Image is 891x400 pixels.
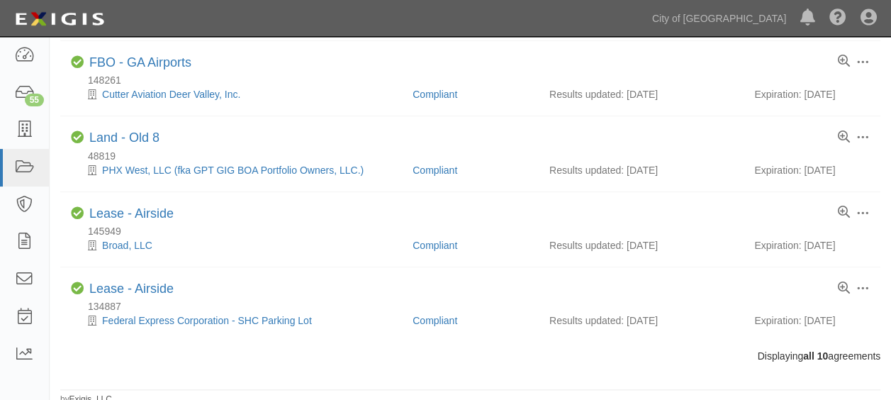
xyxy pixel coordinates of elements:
div: Expiration: [DATE] [754,163,870,177]
div: 145949 [71,224,880,238]
a: Cutter Aviation Deer Valley, Inc. [102,89,240,100]
div: Expiration: [DATE] [754,87,870,101]
div: Land - Old 8 [89,130,159,146]
a: Compliant [413,240,457,251]
div: Displaying agreements [50,349,891,363]
a: Lease - Airside [89,282,174,296]
div: Expiration: [DATE] [754,238,870,252]
a: Federal Express Corporation - SHC Parking Lot [102,315,312,326]
i: Compliant [71,56,84,69]
div: Results updated: [DATE] [549,313,733,328]
div: FBO - GA Airports [89,55,191,71]
div: 55 [25,94,44,106]
a: Land - Old 8 [89,130,159,145]
a: View results summary [838,131,850,144]
i: Help Center - Complianz [829,10,846,27]
div: 134887 [71,299,880,313]
a: FBO - GA Airports [89,55,191,70]
a: City of [GEOGRAPHIC_DATA] [645,4,793,33]
div: Results updated: [DATE] [549,87,733,101]
a: View results summary [838,55,850,68]
div: Results updated: [DATE] [549,163,733,177]
div: Federal Express Corporation - SHC Parking Lot [71,313,402,328]
div: Lease - Airside [89,282,174,297]
div: Broad, LLC [71,238,402,252]
a: Lease - Airside [89,206,174,221]
div: 48819 [71,149,880,163]
div: Expiration: [DATE] [754,313,870,328]
div: PHX West, LLC (fka GPT GIG BOA Portfolio Owners, LLC.) [71,163,402,177]
div: Results updated: [DATE] [549,238,733,252]
div: Lease - Airside [89,206,174,222]
i: Compliant [71,282,84,295]
a: View results summary [838,206,850,219]
a: View results summary [838,282,850,295]
a: Broad, LLC [102,240,152,251]
img: logo-5460c22ac91f19d4615b14bd174203de0afe785f0fc80cf4dbbc73dc1793850b.png [11,6,108,32]
a: Compliant [413,315,457,326]
a: Compliant [413,89,457,100]
a: PHX West, LLC (fka GPT GIG BOA Portfolio Owners, LLC.) [102,165,364,176]
div: 148261 [71,73,880,87]
div: Cutter Aviation Deer Valley, Inc. [71,87,402,101]
b: all 10 [803,350,828,362]
i: Compliant [71,131,84,144]
a: Compliant [413,165,457,176]
i: Compliant [71,207,84,220]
